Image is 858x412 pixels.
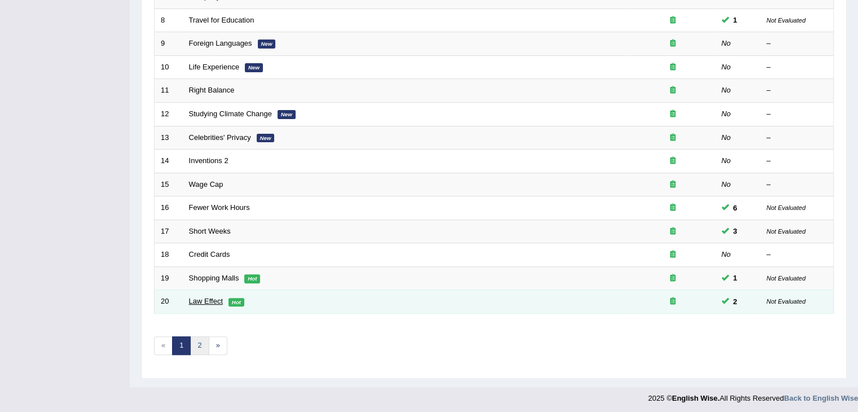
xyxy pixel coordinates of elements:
[155,173,183,196] td: 15
[648,387,858,404] div: 2025 © All Rights Reserved
[721,39,731,47] em: No
[729,225,742,237] span: You can still take this question
[767,17,806,24] small: Not Evaluated
[637,38,709,49] div: Exam occurring question
[767,179,828,190] div: –
[155,290,183,314] td: 20
[155,196,183,220] td: 16
[155,102,183,126] td: 12
[637,273,709,284] div: Exam occurring question
[155,266,183,290] td: 19
[209,336,227,355] a: »
[767,38,828,49] div: –
[189,133,251,142] a: Celebrities' Privacy
[189,39,252,47] a: Foreign Languages
[767,156,828,166] div: –
[637,156,709,166] div: Exam occurring question
[721,180,731,189] em: No
[278,110,296,119] em: New
[189,180,223,189] a: Wage Cap
[189,16,254,24] a: Travel for Education
[637,203,709,213] div: Exam occurring question
[189,203,250,212] a: Fewer Work Hours
[767,298,806,305] small: Not Evaluated
[189,250,230,258] a: Credit Cards
[721,109,731,118] em: No
[767,204,806,211] small: Not Evaluated
[784,394,858,402] a: Back to English Wise
[721,156,731,165] em: No
[721,133,731,142] em: No
[637,226,709,237] div: Exam occurring question
[637,249,709,260] div: Exam occurring question
[155,8,183,32] td: 8
[155,243,183,267] td: 18
[155,126,183,150] td: 13
[721,63,731,71] em: No
[767,249,828,260] div: –
[729,296,742,308] span: You can still take this question
[637,296,709,307] div: Exam occurring question
[189,63,240,71] a: Life Experience
[767,109,828,120] div: –
[228,298,244,307] em: Hot
[767,133,828,143] div: –
[721,86,731,94] em: No
[767,275,806,282] small: Not Evaluated
[637,133,709,143] div: Exam occurring question
[767,62,828,73] div: –
[245,63,263,72] em: New
[189,156,228,165] a: Inventions 2
[767,228,806,235] small: Not Evaluated
[189,86,235,94] a: Right Balance
[244,274,260,283] em: Hot
[155,32,183,56] td: 9
[767,85,828,96] div: –
[637,85,709,96] div: Exam occurring question
[155,150,183,173] td: 14
[189,109,272,118] a: Studying Climate Change
[637,15,709,26] div: Exam occurring question
[729,272,742,284] span: You can still take this question
[154,336,173,355] span: «
[155,55,183,79] td: 10
[637,179,709,190] div: Exam occurring question
[189,227,231,235] a: Short Weeks
[189,297,223,305] a: Law Effect
[155,79,183,103] td: 11
[721,250,731,258] em: No
[672,394,719,402] strong: English Wise.
[637,109,709,120] div: Exam occurring question
[190,336,209,355] a: 2
[729,14,742,26] span: You can still take this question
[155,220,183,243] td: 17
[172,336,191,355] a: 1
[257,134,275,143] em: New
[637,62,709,73] div: Exam occurring question
[729,202,742,214] span: You can still take this question
[189,274,239,282] a: Shopping Malls
[258,40,276,49] em: New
